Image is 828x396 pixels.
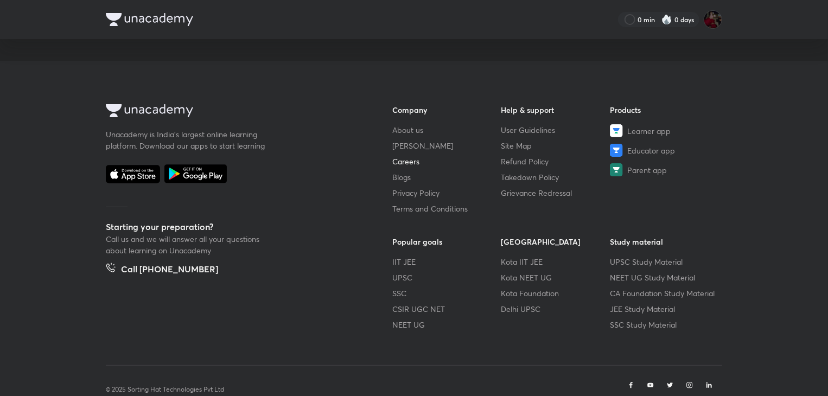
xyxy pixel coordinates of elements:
[501,124,610,136] a: User Guidelines
[392,256,501,267] a: IIT JEE
[704,10,722,29] img: 🥰kashish🥰 Johari
[106,129,269,151] p: Unacademy is India’s largest online learning platform. Download our apps to start learning
[106,104,193,117] img: Company Logo
[501,156,610,167] a: Refund Policy
[627,164,667,176] span: Parent app
[501,272,610,283] a: Kota NEET UG
[501,187,610,199] a: Grievance Redressal
[610,144,623,157] img: Educator app
[610,104,719,116] h6: Products
[501,256,610,267] a: Kota IIT JEE
[610,319,719,330] a: SSC Study Material
[392,187,501,199] a: Privacy Policy
[501,288,610,299] a: Kota Foundation
[610,272,719,283] a: NEET UG Study Material
[610,124,719,137] a: Learner app
[501,104,610,116] h6: Help & support
[392,203,501,214] a: Terms and Conditions
[501,171,610,183] a: Takedown Policy
[610,124,623,137] img: Learner app
[392,156,501,167] a: Careers
[106,263,218,278] a: Call [PHONE_NUMBER]
[392,319,501,330] a: NEET UG
[610,303,719,315] a: JEE Study Material
[610,163,719,176] a: Parent app
[501,303,610,315] a: Delhi UPSC
[610,236,719,247] h6: Study material
[392,288,501,299] a: SSC
[610,288,719,299] a: CA Foundation Study Material
[392,272,501,283] a: UPSC
[392,140,501,151] a: [PERSON_NAME]
[392,303,501,315] a: CSIR UGC NET
[106,385,224,394] p: © 2025 Sorting Hat Technologies Pvt Ltd
[106,220,358,233] h5: Starting your preparation?
[661,14,672,25] img: streak
[627,145,675,156] span: Educator app
[106,104,358,120] a: Company Logo
[501,140,610,151] a: Site Map
[392,236,501,247] h6: Popular goals
[610,163,623,176] img: Parent app
[627,125,671,137] span: Learner app
[121,263,218,278] h5: Call [PHONE_NUMBER]
[392,156,419,167] span: Careers
[106,233,269,256] p: Call us and we will answer all your questions about learning on Unacademy
[392,104,501,116] h6: Company
[610,256,719,267] a: UPSC Study Material
[610,144,719,157] a: Educator app
[392,124,501,136] a: About us
[501,236,610,247] h6: [GEOGRAPHIC_DATA]
[106,13,193,26] img: Company Logo
[392,171,501,183] a: Blogs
